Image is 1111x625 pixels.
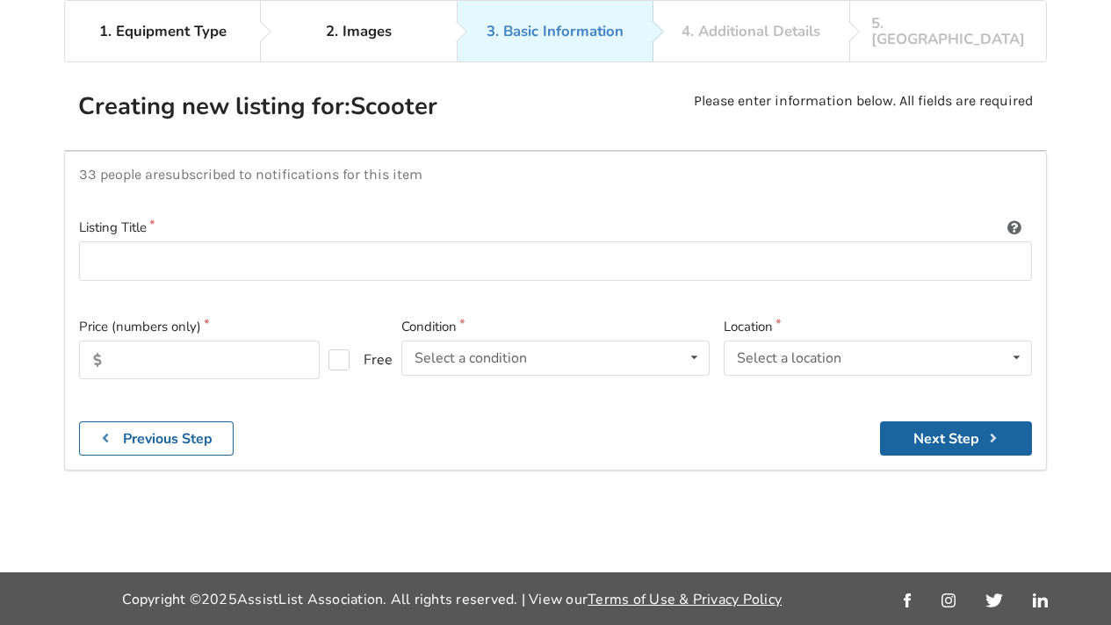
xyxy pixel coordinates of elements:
img: instagram_link [941,593,956,607]
h2: Creating new listing for: Scooter [78,91,552,122]
label: Free [328,349,379,370]
label: Location [724,317,1032,337]
img: linkedin_link [1033,593,1048,607]
img: facebook_link [904,593,911,607]
button: Next Step [880,421,1032,456]
img: twitter_link [985,593,1002,607]
div: Select a location [737,351,841,365]
label: Price (numbers only) [79,317,387,337]
a: Terms of Use & Privacy Policy [588,590,782,609]
p: 33 people are subscribed to notifications for this item [79,166,1032,183]
label: Condition [401,317,710,337]
div: 2. Images [326,24,392,40]
p: Please enter information below. All fields are required [694,91,1033,136]
button: Previous Step [79,421,234,456]
div: 1. Equipment Type [99,24,227,40]
label: Listing Title [79,218,1032,238]
div: Select a condition [415,351,527,365]
div: 3. Basic Information [487,24,624,40]
b: Previous Step [123,429,213,449]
